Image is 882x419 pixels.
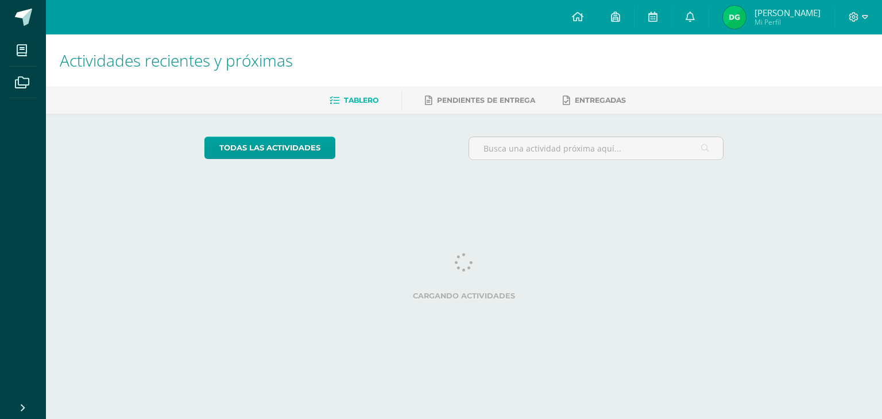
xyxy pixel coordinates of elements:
[344,96,378,104] span: Tablero
[60,49,293,71] span: Actividades recientes y próximas
[469,137,724,160] input: Busca una actividad próxima aquí...
[723,6,746,29] img: b3b98cb406476e806971b05b809a08ff.png
[755,17,821,27] span: Mi Perfil
[204,137,335,159] a: todas las Actividades
[563,91,626,110] a: Entregadas
[575,96,626,104] span: Entregadas
[330,91,378,110] a: Tablero
[204,292,724,300] label: Cargando actividades
[755,7,821,18] span: [PERSON_NAME]
[437,96,535,104] span: Pendientes de entrega
[425,91,535,110] a: Pendientes de entrega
